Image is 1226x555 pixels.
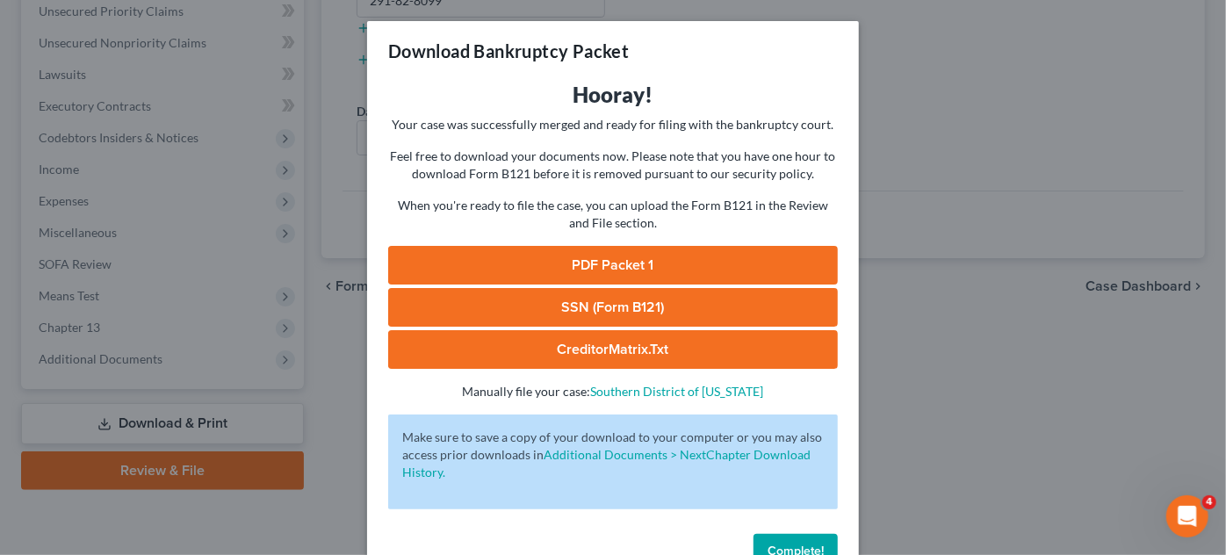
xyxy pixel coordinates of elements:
a: Southern District of [US_STATE] [591,384,764,399]
a: PDF Packet 1 [388,246,838,285]
a: SSN (Form B121) [388,288,838,327]
p: Feel free to download your documents now. Please note that you have one hour to download Form B12... [388,148,838,183]
h3: Download Bankruptcy Packet [388,39,629,63]
p: When you're ready to file the case, you can upload the Form B121 in the Review and File section. [388,197,838,232]
span: 4 [1202,495,1216,509]
a: Additional Documents > NextChapter Download History. [402,447,811,479]
p: Your case was successfully merged and ready for filing with the bankruptcy court. [388,116,838,133]
p: Make sure to save a copy of your download to your computer or you may also access prior downloads in [402,429,824,481]
h3: Hooray! [388,81,838,109]
p: Manually file your case: [388,383,838,400]
a: CreditorMatrix.txt [388,330,838,369]
iframe: Intercom live chat [1166,495,1208,537]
